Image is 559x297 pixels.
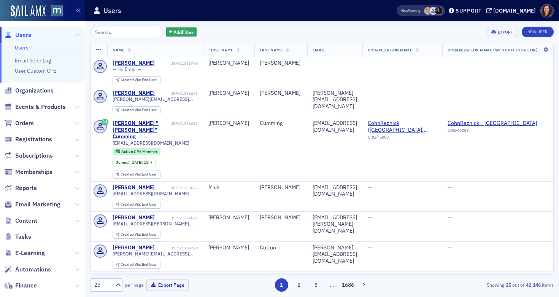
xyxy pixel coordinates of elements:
[113,90,155,97] a: [PERSON_NAME]
[313,214,357,235] div: [EMAIL_ADDRESS][PERSON_NAME][DOMAIN_NAME]
[260,120,302,127] div: Cumming
[4,152,53,160] a: Subscriptions
[310,278,323,292] button: 3
[401,8,420,13] span: Viewing
[498,30,513,34] div: Export
[113,148,161,155] div: Active: Active: CPA Member
[113,106,160,114] div: Created Via: End User
[121,203,157,207] div: End User
[275,278,288,292] button: 1
[15,249,45,257] span: E-Learning
[4,135,52,144] a: Registrations
[121,263,157,267] div: End User
[313,90,357,110] div: [PERSON_NAME][EMAIL_ADDRESS][DOMAIN_NAME]
[313,59,317,66] span: —
[15,233,31,241] span: Tasks
[121,172,142,177] span: Created Via :
[448,89,452,96] span: —
[15,152,53,160] span: Subscriptions
[116,160,130,165] span: Joined :
[208,184,249,191] div: Mark
[208,47,233,53] span: First Name
[121,77,142,82] span: Created Via :
[313,47,326,53] span: Email
[524,281,542,288] strong: 42,146
[121,149,134,154] span: Active
[327,281,337,288] span: …
[46,5,63,18] a: View Homepage
[113,244,155,251] a: [PERSON_NAME]
[156,185,198,190] div: USR-21366626
[113,191,189,196] span: [EMAIL_ADDRESS][DOMAIN_NAME]
[448,184,452,191] span: —
[156,246,198,251] div: USR-21366220
[448,120,537,127] a: CohnReznick – [GEOGRAPHIC_DATA]
[130,160,142,165] span: [DATE]
[113,120,169,140] div: [PERSON_NAME] "[PERSON_NAME]" Cumming
[313,184,357,198] div: [EMAIL_ADDRESS][DOMAIN_NAME]
[208,90,249,97] div: [PERSON_NAME]
[260,47,283,53] span: Last Name
[208,244,249,251] div: [PERSON_NAME]
[504,281,512,288] strong: 25
[486,8,538,13] button: [DOMAIN_NAME]
[134,149,157,154] span: CPA Member
[448,59,452,66] span: —
[4,168,52,176] a: Memberships
[368,244,372,251] span: —
[448,47,538,53] span: Organization Name (Without Location)
[166,27,197,37] button: AddFilter
[4,200,60,209] a: Email Marketing
[113,214,155,221] a: [PERSON_NAME]
[113,251,198,257] span: [PERSON_NAME][EMAIL_ADDRESS][DOMAIN_NAME]
[522,27,554,37] a: New User
[341,278,355,292] button: 1686
[4,103,66,111] a: Events & Products
[121,108,157,112] div: End User
[15,200,60,209] span: Email Marketing
[156,216,198,220] div: USR-21366624
[292,278,305,292] button: 2
[121,172,157,177] div: End User
[4,119,34,128] a: Orders
[429,7,437,15] span: Justin Chase
[130,160,152,165] div: (15h)
[15,265,51,274] span: Automations
[15,44,29,51] a: Users
[368,214,372,221] span: —
[15,168,52,176] span: Memberships
[4,184,37,192] a: Reports
[15,184,37,192] span: Reports
[368,184,372,191] span: —
[368,47,413,53] span: Organization Name
[4,86,54,95] a: Organizations
[4,249,45,257] a: E-Learning
[15,119,34,128] span: Orders
[113,221,198,227] span: [EMAIL_ADDRESS][PERSON_NAME][DOMAIN_NAME]
[113,66,141,72] span: — No Email —
[15,135,52,144] span: Registrations
[448,214,452,221] span: —
[113,158,156,166] div: Joined: 2025-10-10 00:00:00
[15,103,66,111] span: Events & Products
[4,281,37,290] a: Finance
[260,184,302,191] div: [PERSON_NAME]
[368,120,437,133] a: CohnReznick ([GEOGRAPHIC_DATA], [GEOGRAPHIC_DATA])
[486,27,519,37] button: Export
[121,107,142,112] span: Created Via :
[4,265,51,274] a: Automations
[405,281,554,288] div: Showing out of items
[170,121,198,126] div: USR-21366632
[113,184,155,191] a: [PERSON_NAME]
[448,244,452,251] span: —
[121,78,157,82] div: End User
[15,281,37,290] span: Finance
[401,8,408,13] div: Also
[208,120,249,127] div: [PERSON_NAME]
[103,6,121,15] h1: Users
[113,201,160,209] div: Created Via: End User
[11,5,46,18] img: SailAMX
